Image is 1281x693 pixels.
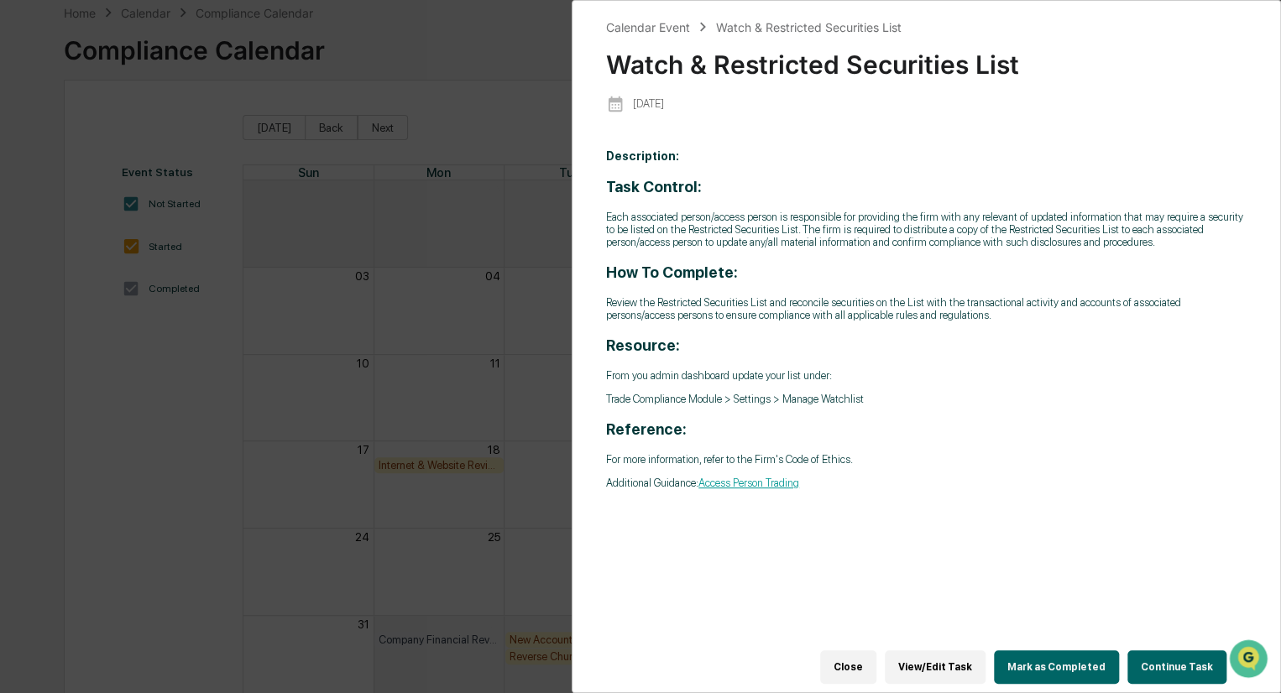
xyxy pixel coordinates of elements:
strong: How To Complete: [606,263,738,281]
button: Mark as Completed [994,650,1119,684]
div: 🗄️ [122,213,135,227]
button: Continue Task [1127,650,1226,684]
span: Attestations [139,211,208,228]
strong: Task Control: [606,178,702,195]
div: Watch & Restricted Securities List [606,36,1247,80]
strong: Reference: [606,420,687,438]
a: 🗄️Attestations [115,205,215,235]
span: Data Lookup [34,243,106,260]
div: 🔎 [17,245,30,258]
p: Review the Restricted Securities List and reconcile securities on the List with the transactional... [606,296,1247,321]
p: Each associated person/access person is responsible for providing the firm with any relevant of u... [606,211,1247,248]
div: Watch & Restricted Securities List [715,20,901,34]
p: How can we help? [17,35,306,62]
p: [DATE] [633,97,664,110]
a: 🖐️Preclearance [10,205,115,235]
span: Pylon [167,284,203,297]
span: Preclearance [34,211,108,228]
p: Additional Guidance: [606,477,1247,489]
button: Start new chat [285,133,306,154]
p: From you admin dashboard update your list under: [606,369,1247,382]
div: Start new chat [57,128,275,145]
p: For more information, refer to the Firm's Code of Ethics. [606,453,1247,466]
strong: Resource: [606,336,680,354]
img: 1746055101610-c473b297-6a78-478c-a979-82029cc54cd1 [17,128,47,159]
button: Close [820,650,876,684]
div: 🖐️ [17,213,30,227]
iframe: Open customer support [1227,638,1273,683]
a: Powered byPylon [118,284,203,297]
button: View/Edit Task [885,650,986,684]
div: Calendar Event [606,20,690,34]
b: Description: [606,149,679,163]
p: Trade Compliance Module > Settings > Manage Watchlist [606,393,1247,405]
div: We're available if you need us! [57,145,212,159]
a: Access Person Trading [698,477,799,489]
a: 🔎Data Lookup [10,237,112,267]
